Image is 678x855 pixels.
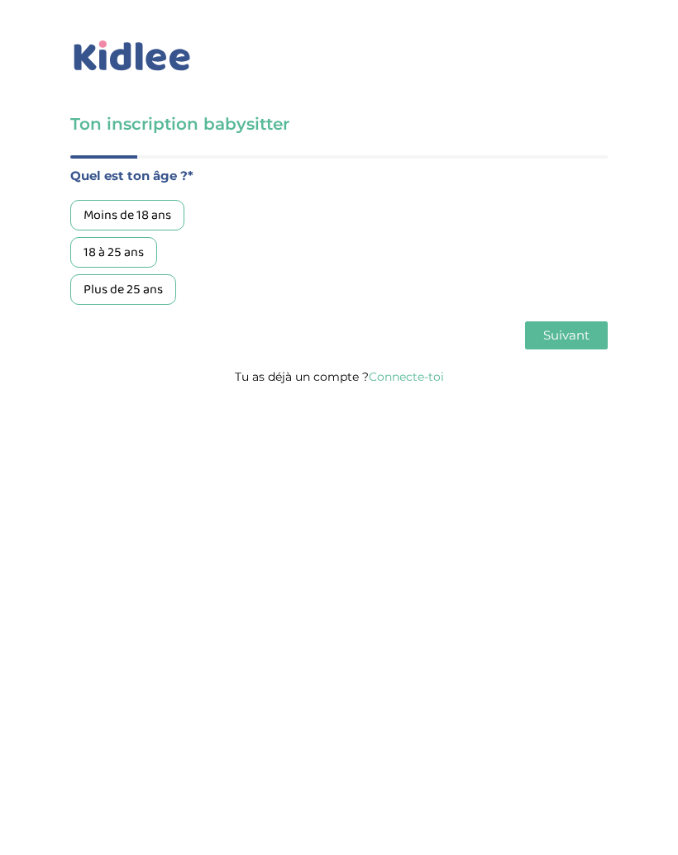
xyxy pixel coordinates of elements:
div: 18 à 25 ans [70,237,157,268]
button: Suivant [525,321,608,349]
label: Quel est ton âge ?* [70,165,608,187]
button: Précédent [70,321,148,349]
div: Moins de 18 ans [70,200,184,230]
div: Plus de 25 ans [70,274,176,305]
img: logo_kidlee_bleu [70,37,194,75]
span: Suivant [543,327,590,343]
a: Connecte-toi [369,369,444,384]
h3: Ton inscription babysitter [70,112,608,135]
p: Tu as déjà un compte ? [70,366,608,387]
